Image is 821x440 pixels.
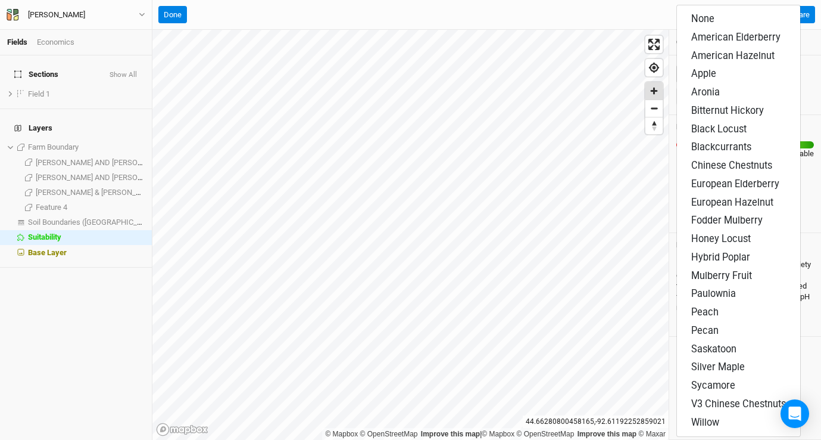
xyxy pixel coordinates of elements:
div: Soil Boundaries (US) [28,218,145,227]
button: Zoom out [645,100,663,117]
div: Field 1 [28,89,145,99]
span: Bitternut Hickory [691,105,764,116]
span: Field 1 [28,89,50,98]
a: Mapbox logo [156,423,208,436]
canvas: Map [152,30,669,440]
span: Mulberry Fruit [691,270,752,281]
span: Blackcurrants [691,141,751,153]
div: Open Intercom Messenger [781,399,809,428]
div: Suitability [28,233,145,242]
span: Sycamore [691,380,735,391]
span: Farm Boundary [28,142,79,151]
span: Feature 4 [36,203,67,212]
div: Farm Boundary [28,142,145,152]
div: Base Layer [28,248,145,258]
span: [PERSON_NAME] AND [PERSON_NAME] TRUST [36,173,195,182]
button: Reset bearing to north [645,117,663,134]
span: Sections [14,70,58,79]
div: Economics [37,37,74,48]
span: Fodder Mulberry [691,215,763,226]
button: Show All [109,71,138,79]
div: [PERSON_NAME] [28,9,85,21]
span: American Elderberry [691,32,781,43]
h4: Layers [7,116,145,140]
button: Find my location [645,59,663,76]
span: Aronia [691,86,720,98]
span: European Elderberry [691,178,779,190]
span: Paulownia [691,288,736,299]
div: CHAD AND SARAH STONE TRUST [36,173,145,182]
a: OpenStreetMap [517,430,575,438]
a: Mapbox [325,430,358,438]
a: Fields [7,38,27,47]
div: CHAD AND SARAH STONE TRUST [36,158,145,168]
span: Zoom out [645,100,663,117]
span: [PERSON_NAME] AND [PERSON_NAME] TRUST [36,158,195,167]
a: OpenStreetMap [360,430,418,438]
div: Bronson Stone [28,9,85,21]
a: Improve this map [421,430,480,438]
span: European Hazelnut [691,197,773,208]
div: | [325,428,666,440]
button: Done [158,6,187,24]
div: Feature 4 [36,203,145,212]
span: Suitability [28,233,61,241]
span: American Hazelnut [691,50,775,61]
span: Honey Locust [691,233,751,244]
a: Improve this map [577,430,636,438]
span: Silver Maple [691,361,745,373]
a: Mapbox [482,430,514,438]
span: Apple [691,68,716,79]
div: 44.66280800458165 , -92.61192252859021 [523,416,669,428]
span: [PERSON_NAME] & [PERSON_NAME] TRUST AGREEMENT [36,188,230,197]
button: [PERSON_NAME] [6,8,146,21]
a: Maxar [638,430,666,438]
span: Hybrid Poplar [691,252,750,263]
span: Willow [691,417,719,428]
span: Saskatoon [691,343,736,355]
span: None [691,13,714,24]
span: Pecan [691,325,719,336]
span: Soil Boundaries ([GEOGRAPHIC_DATA]) [28,218,160,227]
span: Peach [691,306,719,318]
button: Zoom in [645,82,663,100]
div: CHAD & SARAH STONE TRUST AGREEMENT [36,188,145,197]
span: V3 Chinese Chestnuts [691,398,786,410]
button: Enter fullscreen [645,36,663,53]
span: Black Locust [691,123,747,135]
span: Base Layer [28,248,67,257]
span: Chinese Chestnuts [691,160,772,171]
